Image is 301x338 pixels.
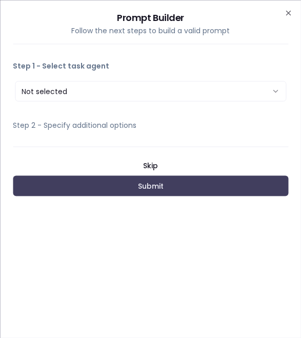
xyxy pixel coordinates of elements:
button: Step 1 - Select task agent [13,52,288,79]
h2: Prompt Builder [13,13,288,22]
div: Step 1 - Select task agent [13,79,288,103]
p: Follow the next steps to build a valid prompt [13,25,288,35]
button: Submit [13,175,288,196]
button: Step 2 - Specify additional options [13,111,288,138]
button: Skip [13,155,288,175]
